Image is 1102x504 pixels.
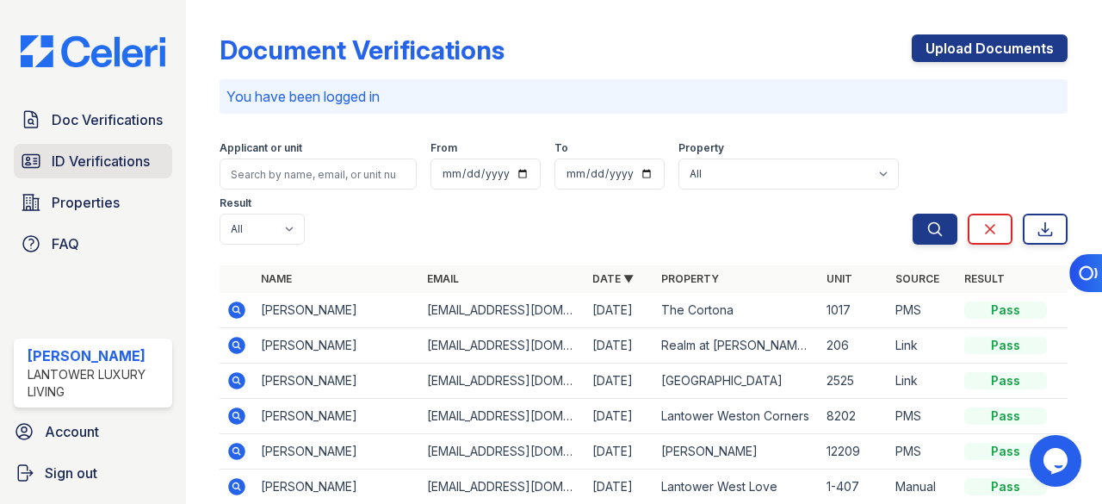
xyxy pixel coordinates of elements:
[7,35,179,68] img: CE_Logo_Blue-a8612792a0a2168367f1c8372b55b34899dd931a85d93a1a3d3e32e68fde9ad4.png
[226,86,1061,107] p: You have been logged in
[45,421,99,442] span: Account
[1030,435,1085,487] iframe: chat widget
[585,399,654,434] td: [DATE]
[420,328,585,364] td: [EMAIL_ADDRESS][DOMAIN_NAME]
[585,293,654,328] td: [DATE]
[14,227,172,261] a: FAQ
[820,293,888,328] td: 1017
[220,141,302,155] label: Applicant or unit
[820,399,888,434] td: 8202
[7,414,179,449] a: Account
[964,272,1005,285] a: Result
[254,364,419,399] td: [PERSON_NAME]
[654,293,820,328] td: The Cortona
[888,399,957,434] td: PMS
[52,233,79,254] span: FAQ
[888,364,957,399] td: Link
[654,364,820,399] td: [GEOGRAPHIC_DATA]
[430,141,457,155] label: From
[964,372,1047,389] div: Pass
[964,302,1047,319] div: Pass
[52,151,150,171] span: ID Verifications
[14,185,172,220] a: Properties
[585,434,654,470] td: [DATE]
[661,272,719,285] a: Property
[254,434,419,470] td: [PERSON_NAME]
[888,328,957,364] td: Link
[254,293,419,328] td: [PERSON_NAME]
[888,434,957,470] td: PMS
[52,192,120,213] span: Properties
[45,463,97,483] span: Sign out
[654,434,820,470] td: [PERSON_NAME]
[427,272,459,285] a: Email
[592,272,634,285] a: Date ▼
[585,364,654,399] td: [DATE]
[28,366,165,401] div: Lantower Luxury Living
[820,434,888,470] td: 12209
[888,293,957,328] td: PMS
[420,293,585,328] td: [EMAIL_ADDRESS][DOMAIN_NAME]
[964,408,1047,425] div: Pass
[964,478,1047,495] div: Pass
[554,141,568,155] label: To
[220,34,505,65] div: Document Verifications
[585,328,654,364] td: [DATE]
[7,456,179,490] a: Sign out
[964,443,1047,460] div: Pass
[254,399,419,434] td: [PERSON_NAME]
[14,103,172,137] a: Doc Verifications
[964,337,1047,354] div: Pass
[820,364,888,399] td: 2525
[261,272,292,285] a: Name
[420,434,585,470] td: [EMAIL_ADDRESS][DOMAIN_NAME]
[678,141,724,155] label: Property
[28,345,165,366] div: [PERSON_NAME]
[654,399,820,434] td: Lantower Weston Corners
[254,328,419,364] td: [PERSON_NAME]
[220,196,251,210] label: Result
[420,364,585,399] td: [EMAIL_ADDRESS][DOMAIN_NAME]
[420,399,585,434] td: [EMAIL_ADDRESS][DOMAIN_NAME]
[895,272,939,285] a: Source
[52,109,163,130] span: Doc Verifications
[14,144,172,178] a: ID Verifications
[654,328,820,364] td: Realm at [PERSON_NAME][GEOGRAPHIC_DATA]
[820,328,888,364] td: 206
[826,272,852,285] a: Unit
[912,34,1068,62] a: Upload Documents
[220,159,417,190] input: Search by name, email, or unit number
